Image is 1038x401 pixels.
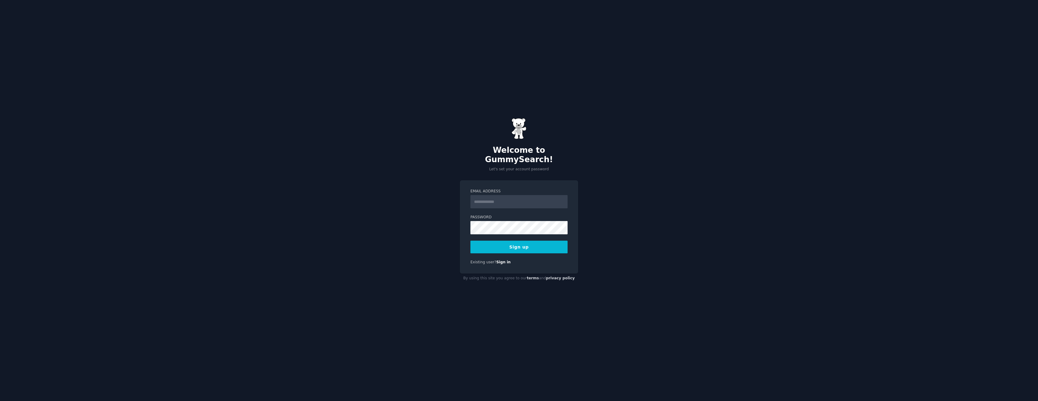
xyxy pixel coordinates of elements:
a: privacy policy [546,276,575,280]
h2: Welcome to GummySearch! [460,146,578,165]
a: terms [527,276,539,280]
p: Let's set your account password [460,167,578,172]
label: Password [470,215,568,220]
button: Sign up [470,241,568,253]
img: Gummy Bear [511,118,527,139]
span: Existing user? [470,260,496,264]
a: Sign in [496,260,511,264]
div: By using this site you agree to our and [460,274,578,283]
label: Email Address [470,189,568,194]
